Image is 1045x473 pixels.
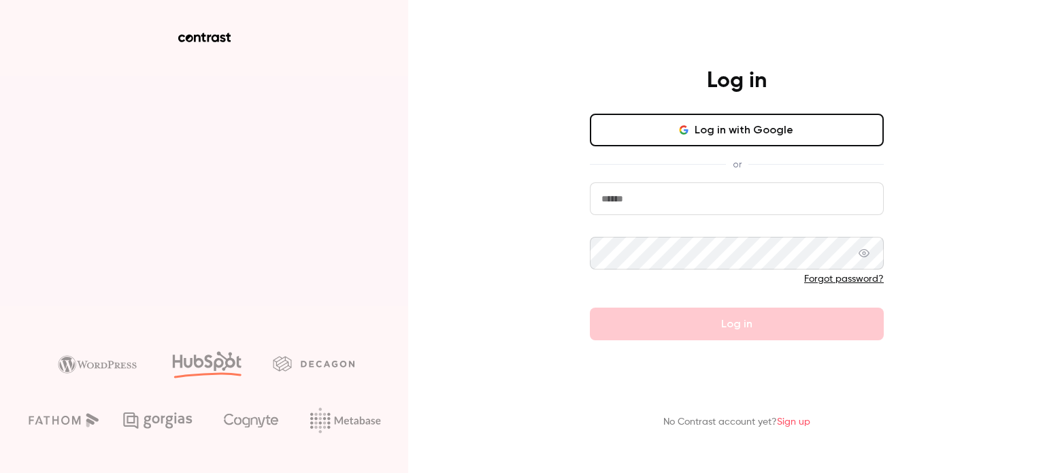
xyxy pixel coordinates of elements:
h4: Log in [707,67,767,95]
a: Sign up [777,417,810,427]
a: Forgot password? [804,274,884,284]
span: or [726,157,748,172]
p: No Contrast account yet? [663,415,810,429]
button: Log in with Google [590,114,884,146]
img: decagon [273,356,354,371]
